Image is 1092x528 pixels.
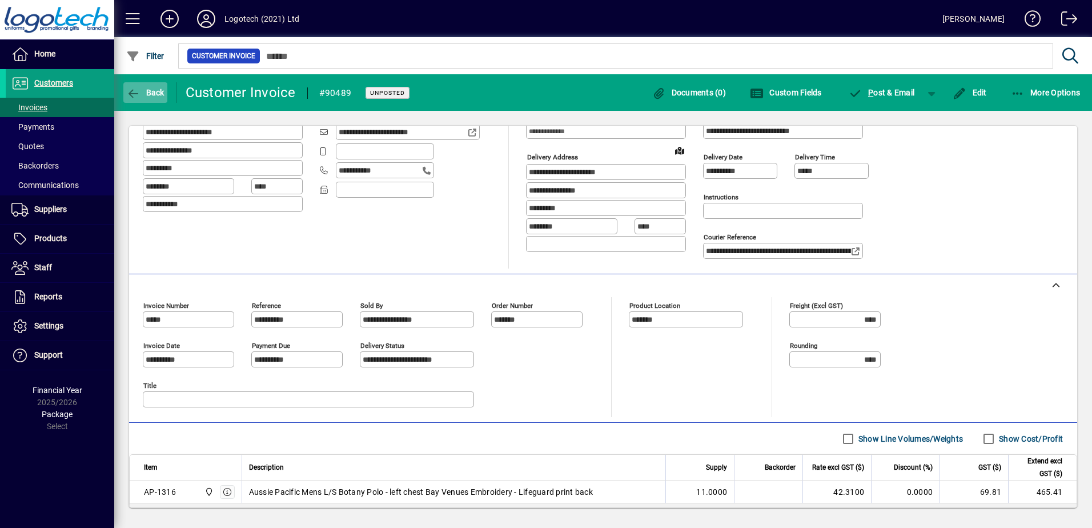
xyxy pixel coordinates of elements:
[33,386,82,395] span: Financial Year
[188,9,224,29] button: Profile
[706,461,727,474] span: Supply
[894,461,933,474] span: Discount (%)
[11,181,79,190] span: Communications
[202,486,215,498] span: Central
[6,117,114,137] a: Payments
[11,142,44,151] span: Quotes
[6,175,114,195] a: Communications
[765,461,796,474] span: Backorder
[126,51,164,61] span: Filter
[750,88,822,97] span: Custom Fields
[34,234,67,243] span: Products
[997,433,1063,445] label: Show Cost/Profit
[249,486,593,498] span: Aussie Pacific Mens L/S Botany Polo - left chest Bay Venues Embroidery - Lifeguard print back
[370,89,405,97] span: Unposted
[6,40,114,69] a: Home
[143,382,156,390] mat-label: Title
[11,103,47,112] span: Invoices
[144,461,158,474] span: Item
[6,195,114,224] a: Suppliers
[849,88,915,97] span: ost & Email
[143,342,180,350] mat-label: Invoice date
[6,156,114,175] a: Backorders
[34,205,67,214] span: Suppliers
[126,88,164,97] span: Back
[114,82,177,103] app-page-header-button: Back
[942,10,1005,28] div: [PERSON_NAME]
[319,84,352,102] div: #90489
[249,461,284,474] span: Description
[1016,2,1041,39] a: Knowledge Base
[6,341,114,370] a: Support
[6,137,114,156] a: Quotes
[252,302,281,310] mat-label: Reference
[978,461,1001,474] span: GST ($)
[868,88,873,97] span: P
[34,350,63,359] span: Support
[1015,455,1062,480] span: Extend excl GST ($)
[6,225,114,253] a: Products
[790,342,817,350] mat-label: Rounding
[6,312,114,341] a: Settings
[795,153,835,161] mat-label: Delivery time
[123,46,167,66] button: Filter
[704,193,738,201] mat-label: Instructions
[252,342,290,350] mat-label: Payment due
[810,486,864,498] div: 42.3100
[843,82,921,103] button: Post & Email
[492,302,533,310] mat-label: Order number
[143,302,189,310] mat-label: Invoice number
[151,9,188,29] button: Add
[34,78,73,87] span: Customers
[186,83,296,102] div: Customer Invoice
[34,292,62,301] span: Reports
[34,321,63,330] span: Settings
[1008,481,1077,503] td: 465.41
[11,161,59,170] span: Backorders
[6,283,114,311] a: Reports
[629,302,680,310] mat-label: Product location
[144,486,176,498] div: AP-1316
[360,302,383,310] mat-label: Sold by
[704,153,742,161] mat-label: Delivery date
[34,49,55,58] span: Home
[652,88,726,97] span: Documents (0)
[11,122,54,131] span: Payments
[1053,2,1078,39] a: Logout
[649,82,729,103] button: Documents (0)
[871,481,940,503] td: 0.0000
[224,10,299,28] div: Logotech (2021) Ltd
[6,254,114,282] a: Staff
[6,98,114,117] a: Invoices
[950,82,990,103] button: Edit
[856,433,963,445] label: Show Line Volumes/Weights
[192,50,255,62] span: Customer Invoice
[790,302,843,310] mat-label: Freight (excl GST)
[696,486,727,498] span: 11.0000
[940,481,1008,503] td: 69.81
[953,88,987,97] span: Edit
[42,410,73,419] span: Package
[360,342,404,350] mat-label: Delivery status
[34,263,52,272] span: Staff
[747,82,825,103] button: Custom Fields
[704,233,756,241] mat-label: Courier Reference
[812,461,864,474] span: Rate excl GST ($)
[123,82,167,103] button: Back
[1011,88,1081,97] span: More Options
[1008,82,1083,103] button: More Options
[671,141,689,159] a: View on map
